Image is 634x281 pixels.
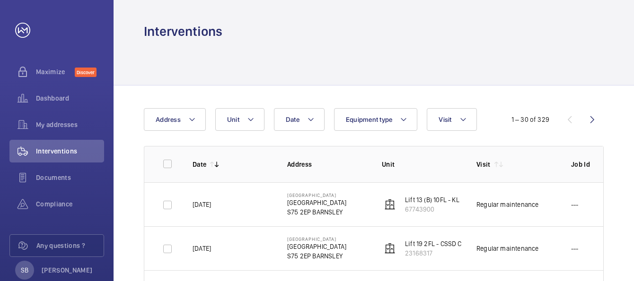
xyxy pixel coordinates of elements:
p: [GEOGRAPHIC_DATA] [287,192,346,198]
button: Date [274,108,325,131]
p: Date [193,160,206,169]
div: 1 – 30 of 329 [511,115,549,124]
p: Unit [382,160,461,169]
img: elevator.svg [384,243,396,254]
p: --- [571,200,579,209]
p: [DATE] [193,200,211,209]
img: elevator.svg [384,199,396,210]
p: [GEOGRAPHIC_DATA] [287,236,346,242]
button: Visit [427,108,476,131]
button: Address [144,108,206,131]
p: SB [21,265,28,275]
button: Equipment type [334,108,418,131]
p: Visit [476,160,491,169]
p: S75 2EP BARNSLEY [287,251,346,261]
p: [DATE] [193,244,211,253]
span: Documents [36,173,104,182]
span: Visit [439,116,451,123]
span: Equipment type [346,116,393,123]
div: Regular maintenance [476,200,538,209]
p: Job Id [571,160,603,169]
span: Any questions ? [36,241,104,250]
span: Date [286,116,299,123]
p: [GEOGRAPHIC_DATA] [287,198,346,207]
p: 23168317 [405,248,474,258]
p: S75 2EP BARNSLEY [287,207,346,217]
h1: Interventions [144,23,222,40]
div: Regular maintenance [476,244,538,253]
span: Dashboard [36,94,104,103]
span: Discover [75,68,97,77]
span: Maximize [36,67,75,77]
p: [GEOGRAPHIC_DATA] [287,242,346,251]
span: Unit [227,116,239,123]
p: Lift 19 2FL - CSSD Clean [405,239,474,248]
p: --- [571,244,579,253]
p: Address [287,160,367,169]
span: Address [156,116,181,123]
p: [PERSON_NAME] [42,265,93,275]
span: Interventions [36,146,104,156]
span: My addresses [36,120,104,129]
button: Unit [215,108,264,131]
p: 67743900 [405,204,465,214]
p: Lift 13 (B) 10FL - KL B [405,195,465,204]
span: Compliance [36,199,104,209]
